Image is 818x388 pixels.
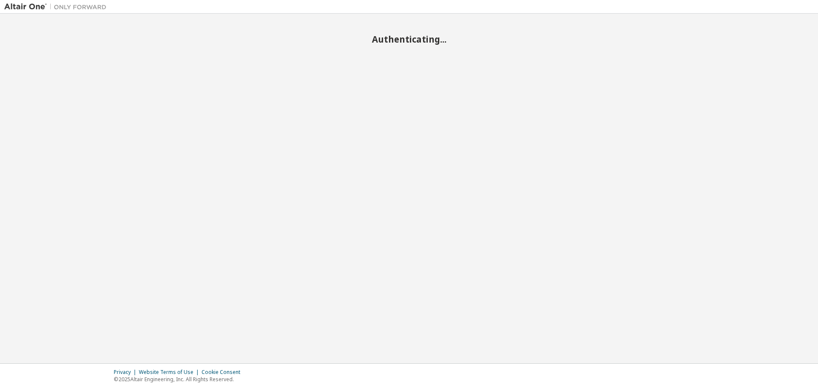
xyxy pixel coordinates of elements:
[4,34,814,45] h2: Authenticating...
[114,376,245,383] p: © 2025 Altair Engineering, Inc. All Rights Reserved.
[114,369,139,376] div: Privacy
[139,369,202,376] div: Website Terms of Use
[4,3,111,11] img: Altair One
[202,369,245,376] div: Cookie Consent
